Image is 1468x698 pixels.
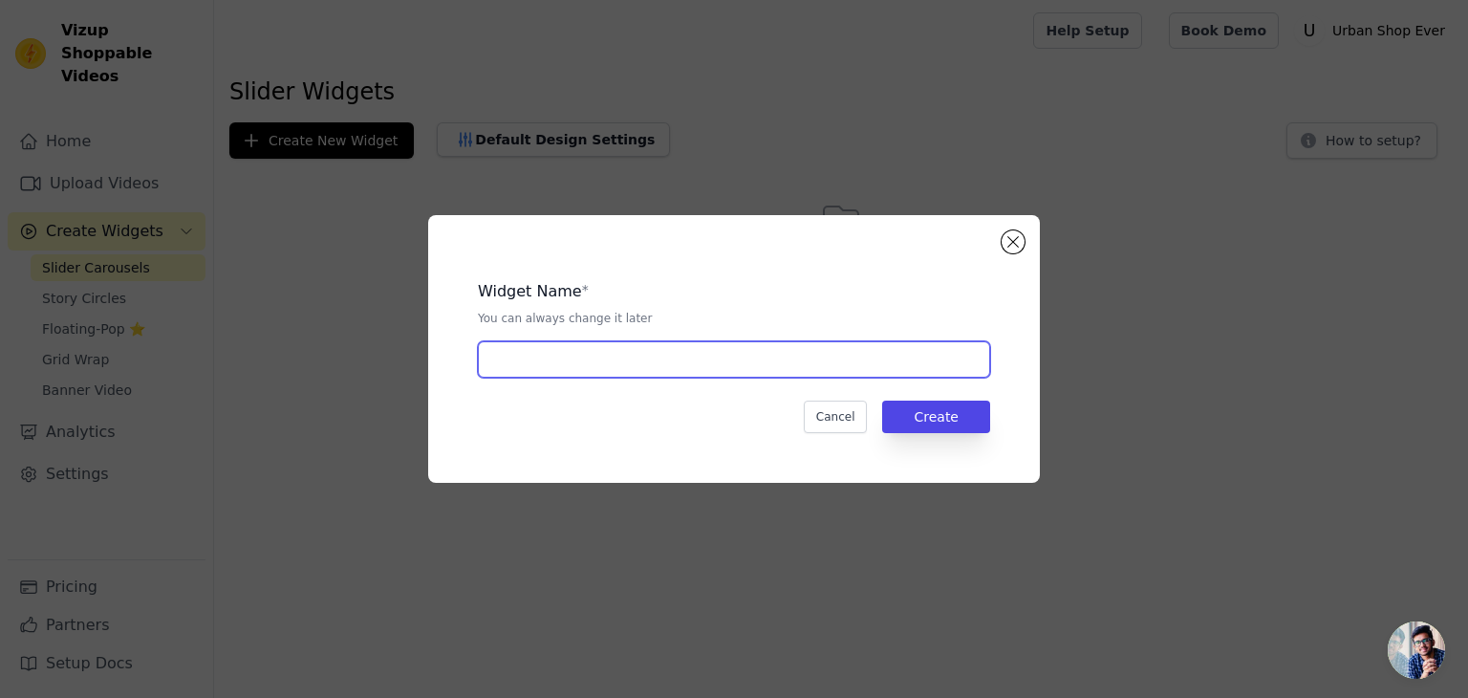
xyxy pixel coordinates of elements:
[1388,622,1445,679] div: Open chat
[478,311,990,326] p: You can always change it later
[804,401,868,433] button: Cancel
[882,401,990,433] button: Create
[478,280,582,303] legend: Widget Name
[1002,230,1025,253] button: Close modal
